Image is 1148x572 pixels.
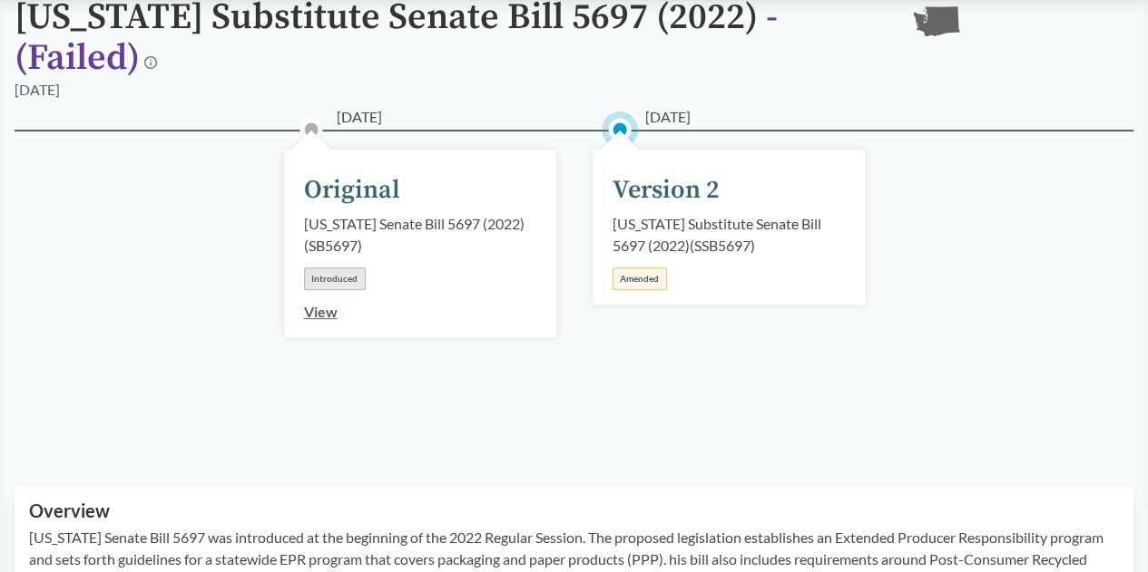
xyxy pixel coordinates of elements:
[304,303,338,320] a: View
[304,213,536,257] div: [US_STATE] Senate Bill 5697 (2022) ( SB5697 )
[304,171,400,209] div: Original
[645,106,691,128] span: [DATE]
[304,267,366,290] div: Introduced
[29,500,1119,521] h2: Overview
[337,106,382,128] span: [DATE]
[613,267,667,290] div: Amended
[613,171,720,209] div: Version 2
[613,213,845,257] div: [US_STATE] Substitute Senate Bill 5697 (2022) ( SSB5697 )
[15,79,60,101] div: [DATE]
